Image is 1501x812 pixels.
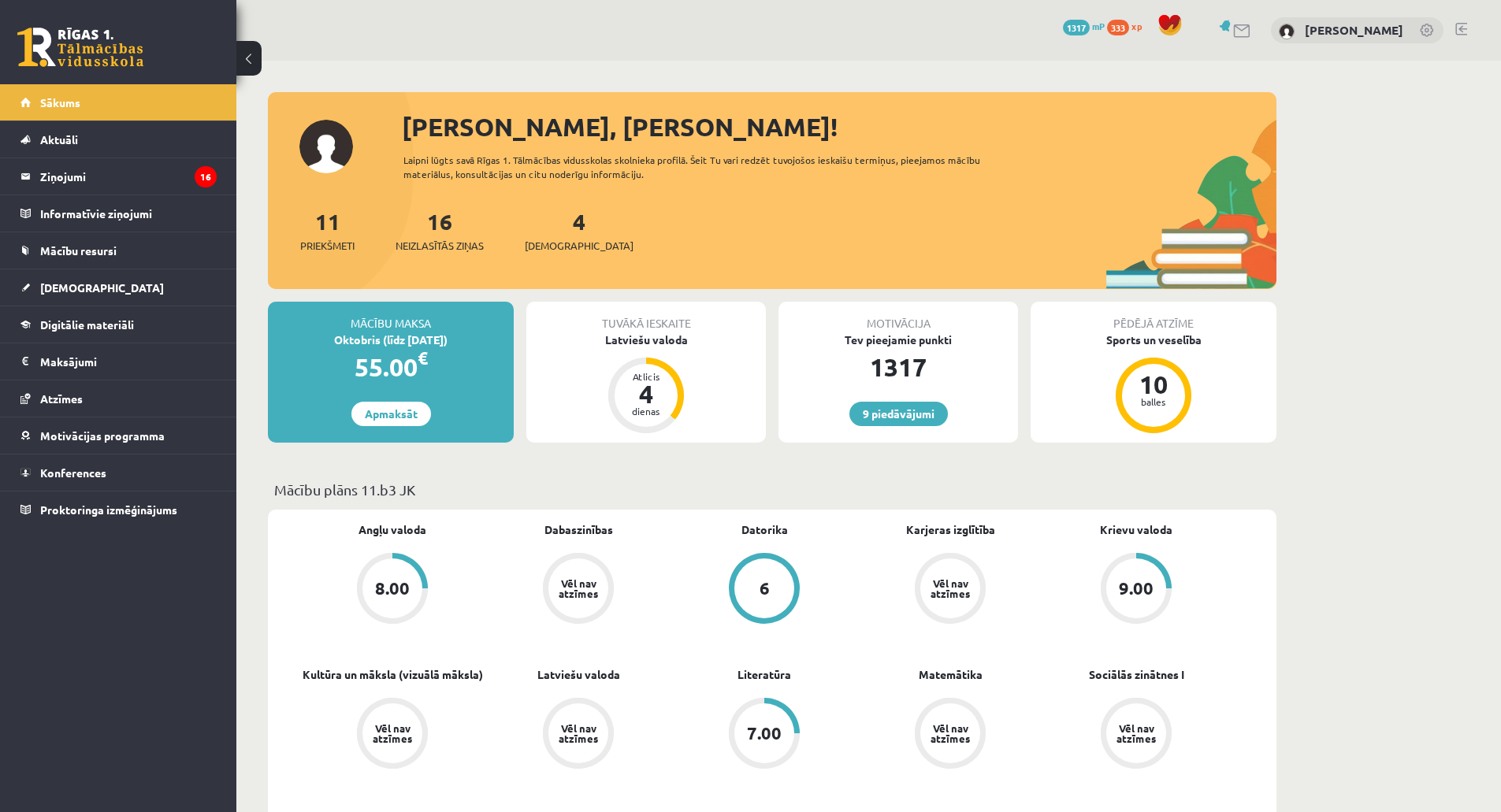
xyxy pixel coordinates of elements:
span: Sākums [40,95,80,109]
span: Atzīmes [40,391,83,406]
a: Vēl nav atzīmes [1043,698,1229,772]
span: Digitālie materiāli [40,317,134,332]
a: Vēl nav atzīmes [485,553,671,627]
div: 9.00 [1119,580,1154,597]
a: Digitālie materiāli [20,306,217,343]
div: Pēdējā atzīme [1031,302,1276,332]
a: Literatūra [737,666,791,683]
a: Aktuāli [20,121,217,158]
a: Maksājumi [20,343,217,380]
a: [PERSON_NAME] [1305,22,1403,38]
div: Laipni lūgts savā Rīgas 1. Tālmācības vidusskolas skolnieka profilā. Šeit Tu vari redzēt tuvojošo... [403,153,1009,181]
a: 9 piedāvājumi [849,402,948,426]
div: Motivācija [778,302,1018,332]
img: Regnārs Želvis [1279,24,1295,39]
span: Proktoringa izmēģinājums [40,502,177,517]
a: Kultūra un māksla (vizuālā māksla) [303,666,483,683]
i: 16 [195,166,217,187]
a: Sociālās zinātnes I [1089,666,1184,683]
span: mP [1092,20,1105,32]
legend: Informatīvie ziņojumi [40,195,217,232]
a: Latviešu valoda Atlicis 4 dienas [526,332,766,436]
a: Ziņojumi16 [20,158,217,195]
div: Tev pieejamie punkti [778,332,1018,348]
a: 11Priekšmeti [300,207,355,254]
div: 8.00 [375,580,410,597]
span: xp [1131,20,1142,32]
div: Sports un veselība [1031,332,1276,348]
a: Sākums [20,84,217,121]
a: Proktoringa izmēģinājums [20,491,217,528]
a: Rīgas 1. Tālmācības vidusskola [17,28,143,67]
div: 55.00 [268,348,514,386]
legend: Ziņojumi [40,158,217,195]
a: Sports un veselība 10 balles [1031,332,1276,436]
div: Mācību maksa [268,302,514,332]
a: Apmaksāt [351,402,431,426]
div: Vēl nav atzīmes [1114,723,1158,743]
a: 4[DEMOGRAPHIC_DATA] [525,207,633,254]
a: 333 xp [1107,20,1150,32]
a: Atzīmes [20,380,217,417]
div: Atlicis [622,372,670,381]
a: 7.00 [671,698,857,772]
span: 333 [1107,20,1129,35]
span: [DEMOGRAPHIC_DATA] [40,280,164,295]
div: Tuvākā ieskaite [526,302,766,332]
div: 6 [760,580,770,597]
div: Vēl nav atzīmes [370,723,414,743]
div: Vēl nav atzīmes [928,578,972,599]
a: Dabaszinības [544,521,613,538]
a: Datorika [741,521,788,538]
div: Oktobris (līdz [DATE]) [268,332,514,348]
legend: Maksājumi [40,343,217,380]
a: Informatīvie ziņojumi [20,195,217,232]
span: € [418,347,428,369]
a: 1317 mP [1063,20,1105,32]
div: Latviešu valoda [526,332,766,348]
a: Mācību resursi [20,232,217,269]
a: Konferences [20,454,217,491]
div: Vēl nav atzīmes [928,723,972,743]
span: Aktuāli [40,132,78,146]
a: Vēl nav atzīmes [485,698,671,772]
div: 7.00 [747,725,782,742]
a: 16Neizlasītās ziņas [396,207,484,254]
a: [DEMOGRAPHIC_DATA] [20,269,217,306]
span: Mācību resursi [40,243,117,258]
span: Neizlasītās ziņas [396,238,484,254]
a: 8.00 [299,553,485,627]
div: Vēl nav atzīmes [556,723,600,743]
a: Vēl nav atzīmes [857,698,1043,772]
a: Matemātika [919,666,983,683]
span: 1317 [1063,20,1090,35]
a: 9.00 [1043,553,1229,627]
span: Konferences [40,465,106,480]
a: Latviešu valoda [537,666,620,683]
div: 4 [622,381,670,406]
a: Angļu valoda [359,521,426,538]
div: Vēl nav atzīmes [556,578,600,599]
a: Krievu valoda [1100,521,1172,538]
div: balles [1130,397,1177,406]
a: Vēl nav atzīmes [299,698,485,772]
span: Motivācijas programma [40,428,165,443]
a: Motivācijas programma [20,417,217,454]
span: Priekšmeti [300,238,355,254]
a: Karjeras izglītība [906,521,995,538]
span: [DEMOGRAPHIC_DATA] [525,238,633,254]
p: Mācību plāns 11.b3 JK [274,479,1270,500]
a: Vēl nav atzīmes [857,553,1043,627]
div: [PERSON_NAME], [PERSON_NAME]! [402,108,1276,146]
div: 1317 [778,348,1018,386]
div: dienas [622,406,670,416]
a: 6 [671,553,857,627]
div: 10 [1130,372,1177,397]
